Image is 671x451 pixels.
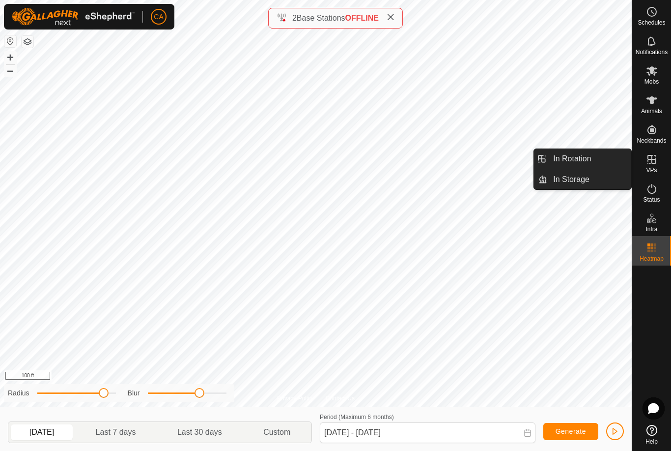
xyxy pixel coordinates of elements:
button: Map Layers [22,36,33,48]
span: VPs [646,167,657,173]
a: In Storage [547,170,631,189]
li: In Rotation [534,149,631,169]
a: Contact Us [326,394,355,403]
button: Reset Map [4,35,16,47]
label: Radius [8,388,29,398]
span: Last 30 days [177,426,222,438]
span: Mobs [644,79,659,85]
button: Generate [543,423,598,440]
span: OFFLINE [345,14,379,22]
span: Last 7 days [96,426,136,438]
a: Help [632,421,671,449]
span: Generate [556,427,586,435]
label: Period (Maximum 6 months) [320,414,394,421]
span: Status [643,197,660,203]
span: CA [154,12,163,22]
a: In Rotation [547,149,631,169]
span: 2 [292,14,297,22]
span: Heatmap [640,256,664,262]
span: Help [645,439,658,445]
span: Notifications [636,49,668,55]
span: In Storage [553,174,589,185]
span: Schedules [638,20,665,26]
span: Base Stations [297,14,345,22]
img: Gallagher Logo [12,8,135,26]
a: Privacy Policy [277,394,314,403]
span: Neckbands [637,138,666,144]
span: Infra [645,226,657,232]
button: – [4,64,16,76]
span: Animals [641,108,662,114]
span: In Rotation [553,153,591,165]
label: Blur [128,388,140,398]
li: In Storage [534,170,631,189]
button: + [4,52,16,63]
span: Custom [263,426,290,438]
span: [DATE] [29,426,54,438]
